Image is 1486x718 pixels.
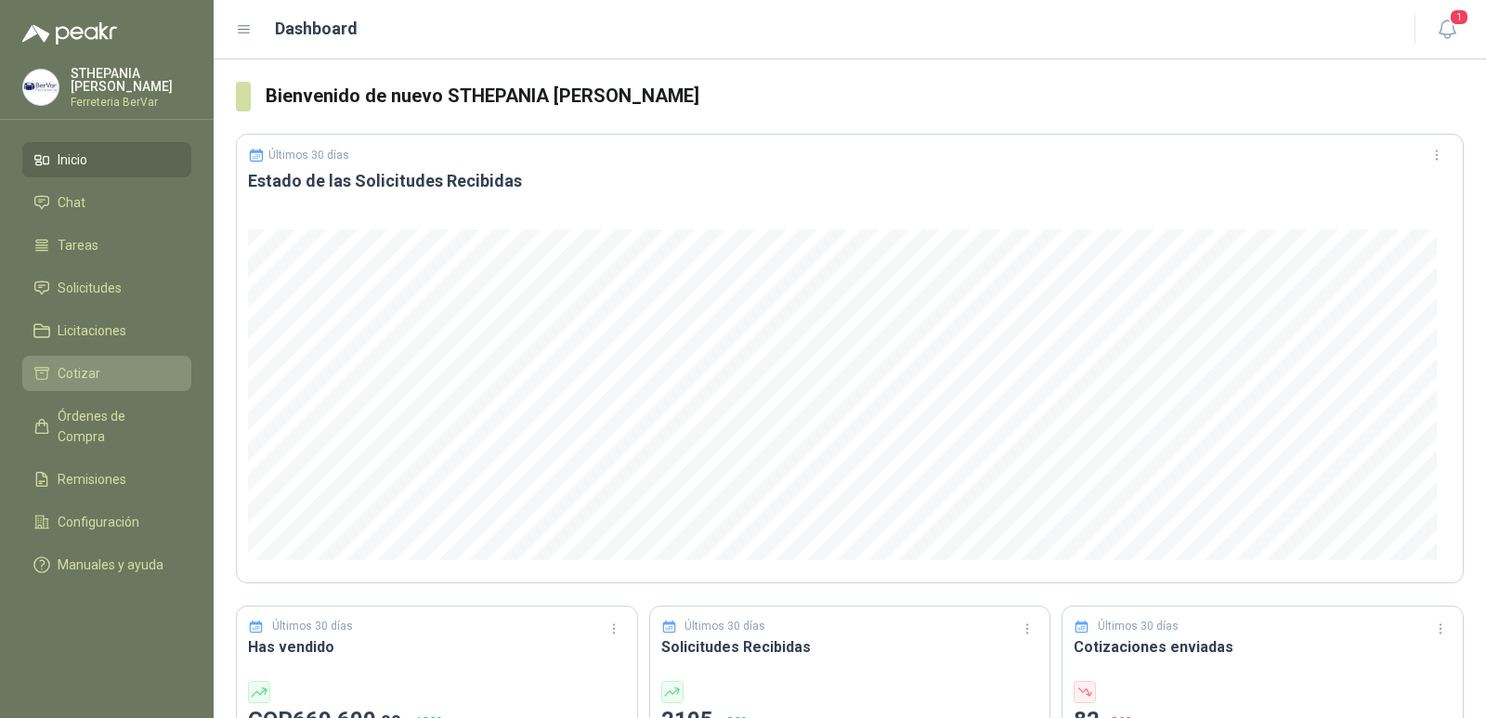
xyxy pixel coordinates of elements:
h3: Solicitudes Recibidas [661,635,1039,659]
span: Cotizar [58,363,100,384]
p: Últimos 30 días [268,149,349,162]
img: Company Logo [23,70,59,105]
p: Últimos 30 días [1098,618,1179,635]
a: Inicio [22,142,191,177]
span: Licitaciones [58,320,126,341]
a: Configuración [22,504,191,540]
span: Configuración [58,512,139,532]
span: Solicitudes [58,278,122,298]
span: Chat [58,192,85,213]
a: Manuales y ayuda [22,547,191,582]
a: Tareas [22,228,191,263]
h3: Cotizaciones enviadas [1074,635,1452,659]
p: Últimos 30 días [272,618,353,635]
h1: Dashboard [275,16,358,42]
a: Remisiones [22,462,191,497]
p: STHEPANIA [PERSON_NAME] [71,67,191,93]
h3: Bienvenido de nuevo STHEPANIA [PERSON_NAME] [266,82,1464,111]
p: Últimos 30 días [684,618,765,635]
span: 1 [1449,8,1469,26]
button: 1 [1430,13,1464,46]
a: Cotizar [22,356,191,391]
span: Inicio [58,150,87,170]
a: Solicitudes [22,270,191,306]
h3: Has vendido [248,635,626,659]
span: Manuales y ayuda [58,555,163,575]
h3: Estado de las Solicitudes Recibidas [248,170,1452,192]
a: Órdenes de Compra [22,398,191,454]
span: Órdenes de Compra [58,406,174,447]
a: Chat [22,185,191,220]
img: Logo peakr [22,22,117,45]
p: Ferreteria BerVar [71,97,191,108]
a: Licitaciones [22,313,191,348]
span: Remisiones [58,469,126,490]
span: Tareas [58,235,98,255]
